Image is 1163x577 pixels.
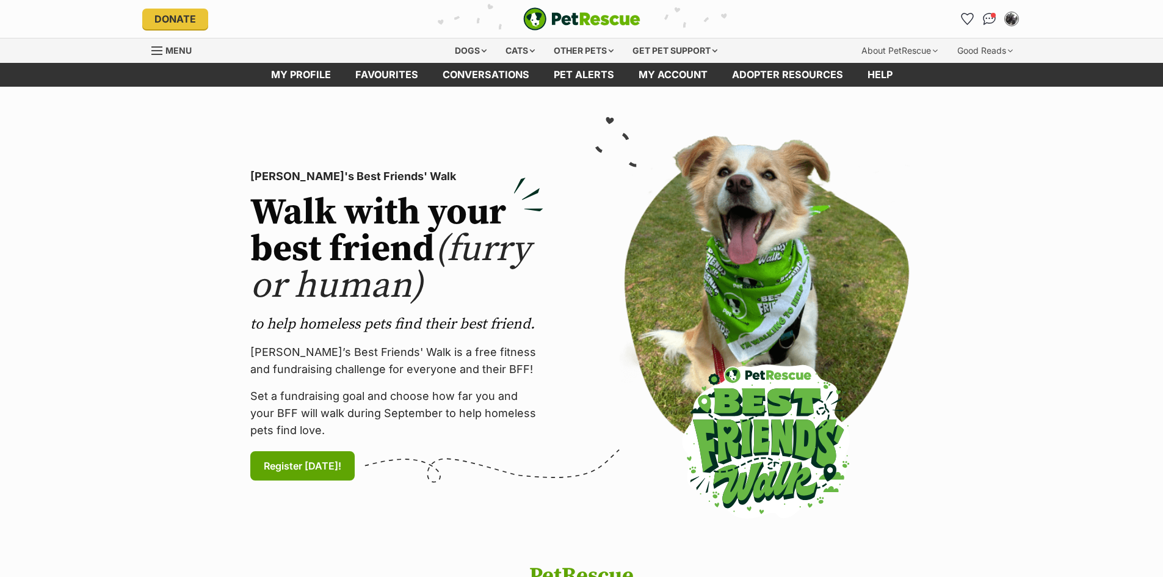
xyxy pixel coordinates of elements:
[523,7,640,31] img: logo-e224e6f780fb5917bec1dbf3a21bbac754714ae5b6737aabdf751b685950b380.svg
[250,451,355,481] a: Register [DATE]!
[853,38,946,63] div: About PetRescue
[855,63,905,87] a: Help
[983,13,996,25] img: chat-41dd97257d64d25036548639549fe6c8038ab92f7586957e7f3b1b290dea8141.svg
[523,7,640,31] a: PetRescue
[624,38,726,63] div: Get pet support
[250,314,543,334] p: to help homeless pets find their best friend.
[151,38,200,60] a: Menu
[542,63,626,87] a: Pet alerts
[250,168,543,185] p: [PERSON_NAME]'s Best Friends' Walk
[250,195,543,305] h2: Walk with your best friend
[250,344,543,378] p: [PERSON_NAME]’s Best Friends' Walk is a free fitness and fundraising challenge for everyone and t...
[343,63,430,87] a: Favourites
[545,38,622,63] div: Other pets
[949,38,1021,63] div: Good Reads
[165,45,192,56] span: Menu
[958,9,977,29] a: Favourites
[430,63,542,87] a: conversations
[259,63,343,87] a: My profile
[264,459,341,473] span: Register [DATE]!
[980,9,999,29] a: Conversations
[1002,9,1021,29] button: My account
[1005,13,1018,25] img: Kate Stockwell profile pic
[142,9,208,29] a: Donate
[250,388,543,439] p: Set a fundraising goal and choose how far you and your BFF will walk during September to help hom...
[626,63,720,87] a: My account
[720,63,855,87] a: Adopter resources
[250,227,531,309] span: (furry or human)
[497,38,543,63] div: Cats
[446,38,495,63] div: Dogs
[958,9,1021,29] ul: Account quick links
